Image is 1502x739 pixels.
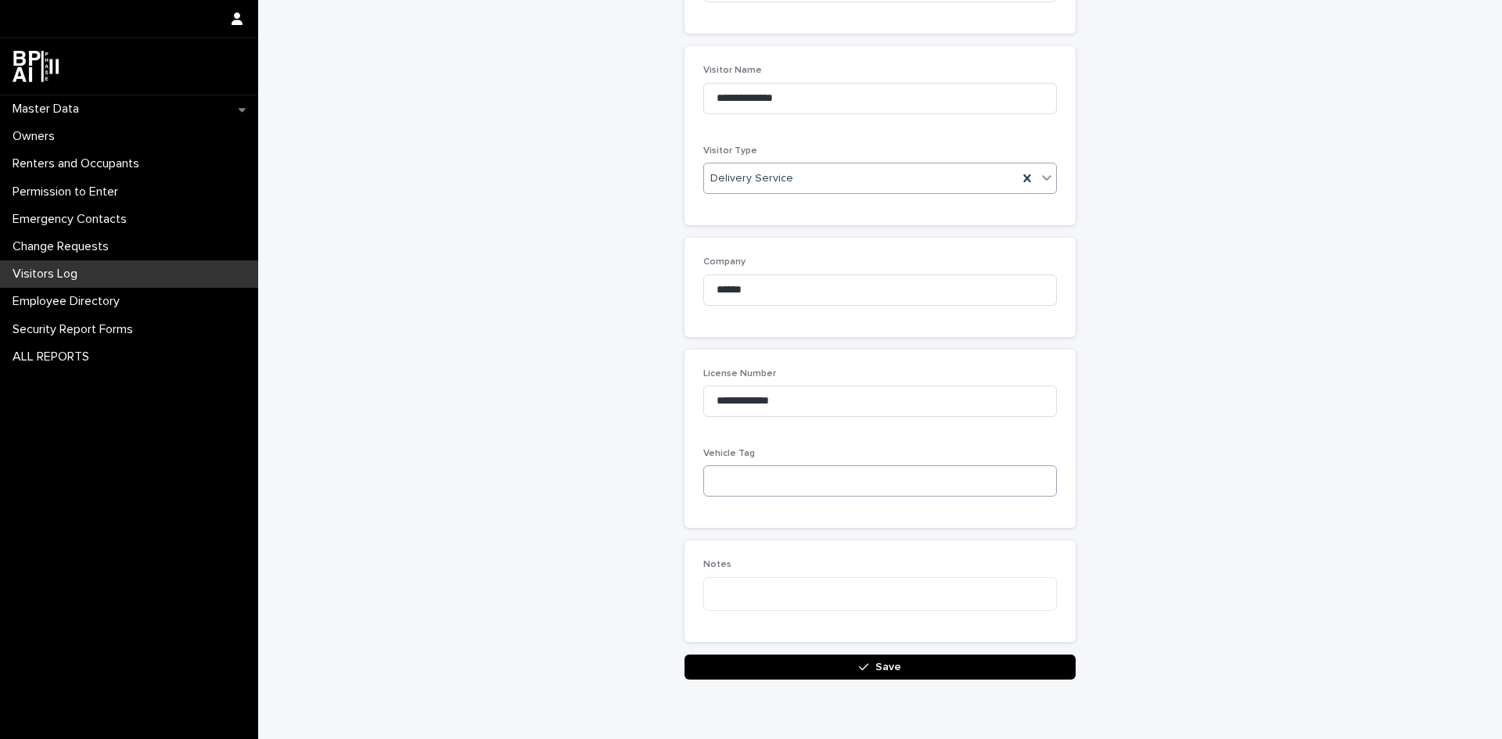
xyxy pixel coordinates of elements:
[703,560,731,569] span: Notes
[685,655,1076,680] button: Save
[703,369,776,378] span: License Number
[875,662,901,673] span: Save
[6,185,131,199] p: Permission to Enter
[6,212,139,227] p: Emergency Contacts
[703,449,755,458] span: Vehicle Tag
[703,146,757,156] span: Visitor Type
[6,322,146,337] p: Security Report Forms
[6,102,92,117] p: Master Data
[6,350,102,364] p: ALL REPORTS
[6,294,132,309] p: Employee Directory
[6,156,152,171] p: Renters and Occupants
[13,51,59,82] img: dwgmcNfxSF6WIOOXiGgu
[6,267,90,282] p: Visitors Log
[6,239,121,254] p: Change Requests
[6,129,67,144] p: Owners
[710,170,793,187] span: Delivery Service
[703,66,762,75] span: Visitor Name
[703,257,746,267] span: Company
